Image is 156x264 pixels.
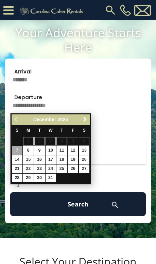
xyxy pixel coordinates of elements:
a: 31 [46,174,56,182]
button: Search [10,192,146,216]
span: Saturday [83,128,86,133]
a: 22 [23,164,34,173]
a: 7 [12,146,22,155]
a: 10 [46,146,56,155]
a: Next [81,115,89,124]
img: search-regular.svg [104,4,117,16]
a: 8 [23,146,34,155]
a: 17 [46,155,56,164]
a: 25 [56,164,67,173]
a: 27 [79,164,89,173]
a: 13 [79,146,89,155]
h1: Your Adventure Starts Here [5,25,151,54]
img: search-regular-white.png [111,201,119,209]
a: 14 [12,155,22,164]
span: Thursday [60,128,63,133]
span: December [33,117,56,122]
a: 12 [68,146,78,155]
span: 2025 [57,117,68,122]
a: 30 [34,174,45,182]
a: 19 [68,155,78,164]
a: 26 [68,164,78,173]
span: Next [82,117,88,122]
img: Khaki-logo.png [17,6,87,16]
span: Wednesday [49,128,53,133]
a: 24 [46,164,56,173]
a: 15 [23,155,34,164]
span: Sunday [16,128,18,133]
a: 28 [12,174,22,182]
a: 29 [23,174,34,182]
a: 20 [79,155,89,164]
a: 16 [34,155,45,164]
span: Friday [72,128,74,133]
span: Monday [27,128,30,133]
a: 11 [56,146,67,155]
a: 18 [56,155,67,164]
a: 21 [12,164,22,173]
a: 23 [34,164,45,173]
a: [PHONE_NUMBER] [118,4,133,16]
a: 9 [34,146,45,155]
span: Tuesday [38,128,41,133]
